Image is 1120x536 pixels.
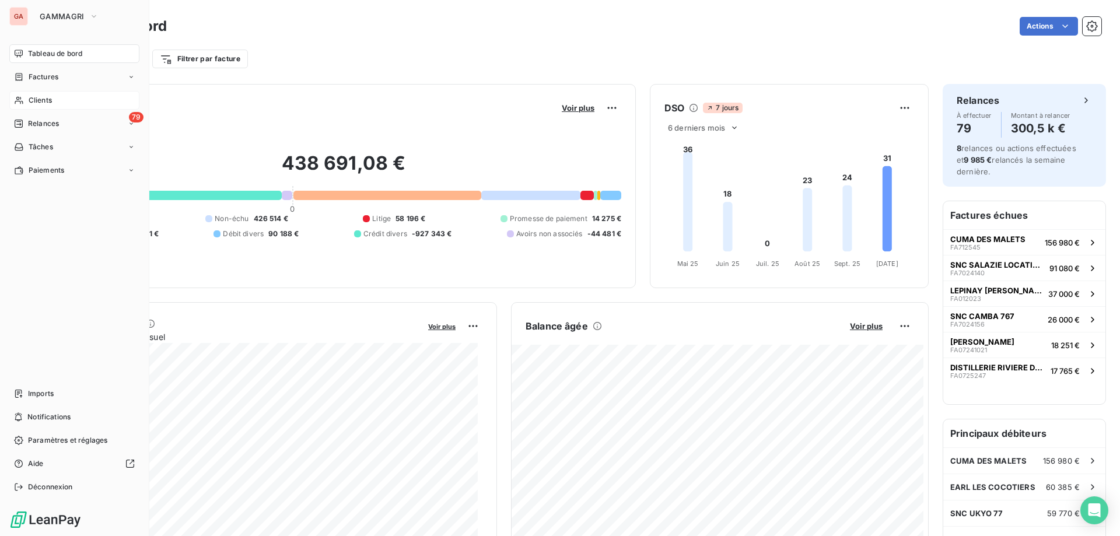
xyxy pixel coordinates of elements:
[950,269,985,276] span: FA7024140
[562,103,594,113] span: Voir plus
[412,229,452,239] span: -927 343 €
[9,454,139,473] a: Aide
[152,50,248,68] button: Filtrer par facture
[1049,264,1080,273] span: 91 080 €
[950,286,1044,295] span: LEPINAY [PERSON_NAME]
[9,7,28,26] div: GA
[425,321,459,331] button: Voir plus
[66,152,621,187] h2: 438 691,08 €
[28,388,54,399] span: Imports
[428,323,456,331] span: Voir plus
[268,229,299,239] span: 90 188 €
[516,229,583,239] span: Avoirs non associés
[950,456,1027,465] span: CUMA DES MALETS
[950,311,1014,321] span: SNC CAMBA 767
[215,213,249,224] span: Non-échu
[66,331,420,343] span: Chiffre d'affaires mensuel
[943,358,1105,383] button: DISTILLERIE RIVIERE DU MATFA072524717 765 €
[876,260,898,268] tspan: [DATE]
[395,213,425,224] span: 58 196 €
[1051,366,1080,376] span: 17 765 €
[668,123,725,132] span: 6 derniers mois
[1043,456,1080,465] span: 156 980 €
[254,213,288,224] span: 426 514 €
[950,363,1046,372] span: DISTILLERIE RIVIERE DU MAT
[592,213,621,224] span: 14 275 €
[29,72,58,82] span: Factures
[846,321,886,331] button: Voir plus
[943,332,1105,358] button: [PERSON_NAME]FA0724102118 251 €
[27,412,71,422] span: Notifications
[950,372,986,379] span: FA0725247
[943,306,1105,332] button: SNC CAMBA 767FA702415626 000 €
[943,281,1105,306] button: LEPINAY [PERSON_NAME]FA01202337 000 €
[28,435,107,446] span: Paramètres et réglages
[957,112,992,119] span: À effectuer
[1020,17,1078,36] button: Actions
[794,260,820,268] tspan: Août 25
[703,103,742,113] span: 7 jours
[372,213,391,224] span: Litige
[957,143,961,153] span: 8
[526,319,588,333] h6: Balance âgée
[1011,119,1070,138] h4: 300,5 k €
[1051,341,1080,350] span: 18 251 €
[510,213,587,224] span: Promesse de paiement
[677,260,699,268] tspan: Mai 25
[957,143,1076,176] span: relances ou actions effectuées et relancés la semaine dernière.
[834,260,860,268] tspan: Sept. 25
[756,260,779,268] tspan: Juil. 25
[950,260,1045,269] span: SNC SALAZIE LOCATION 3437
[558,103,598,113] button: Voir plus
[950,244,981,251] span: FA712545
[28,48,82,59] span: Tableau de bord
[9,510,82,529] img: Logo LeanPay
[943,201,1105,229] h6: Factures échues
[1048,315,1080,324] span: 26 000 €
[28,118,59,129] span: Relances
[943,419,1105,447] h6: Principaux débiteurs
[1080,496,1108,524] div: Open Intercom Messenger
[1011,112,1070,119] span: Montant à relancer
[716,260,740,268] tspan: Juin 25
[1045,238,1080,247] span: 156 980 €
[950,295,981,302] span: FA012023
[964,155,992,164] span: 9 985 €
[363,229,407,239] span: Crédit divers
[957,119,992,138] h4: 79
[664,101,684,115] h6: DSO
[587,229,621,239] span: -44 481 €
[40,12,85,21] span: GAMMAGRI
[950,482,1035,492] span: EARL LES COCOTIERS
[29,142,53,152] span: Tâches
[223,229,264,239] span: Débit divers
[28,482,73,492] span: Déconnexion
[1046,482,1080,492] span: 60 385 €
[28,458,44,469] span: Aide
[290,204,295,213] span: 0
[129,112,143,122] span: 79
[850,321,883,331] span: Voir plus
[1048,289,1080,299] span: 37 000 €
[1047,509,1080,518] span: 59 770 €
[943,229,1105,255] button: CUMA DES MALETSFA712545156 980 €
[950,346,987,353] span: FA07241021
[29,165,64,176] span: Paiements
[29,95,52,106] span: Clients
[950,509,1003,518] span: SNC UKYO 77
[950,234,1025,244] span: CUMA DES MALETS
[950,337,1014,346] span: [PERSON_NAME]
[950,321,985,328] span: FA7024156
[957,93,999,107] h6: Relances
[943,255,1105,281] button: SNC SALAZIE LOCATION 3437FA702414091 080 €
